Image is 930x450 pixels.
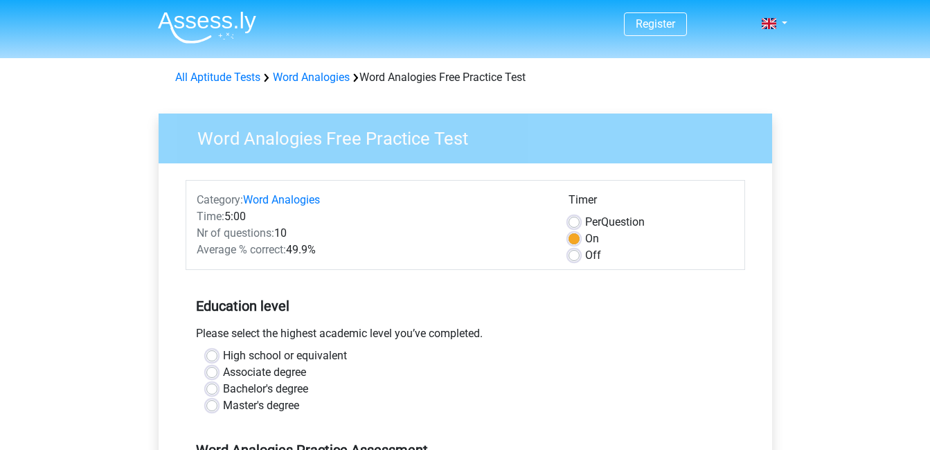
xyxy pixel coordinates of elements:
[223,397,299,414] label: Master's degree
[197,243,286,256] span: Average % correct:
[585,247,601,264] label: Off
[243,193,320,206] a: Word Analogies
[170,69,761,86] div: Word Analogies Free Practice Test
[197,210,224,223] span: Time:
[175,71,260,84] a: All Aptitude Tests
[585,231,599,247] label: On
[186,225,558,242] div: 10
[186,325,745,348] div: Please select the highest academic level you’ve completed.
[636,17,675,30] a: Register
[197,193,243,206] span: Category:
[585,214,645,231] label: Question
[158,11,256,44] img: Assessly
[223,364,306,381] label: Associate degree
[569,192,734,214] div: Timer
[197,226,274,240] span: Nr of questions:
[273,71,350,84] a: Word Analogies
[181,123,762,150] h3: Word Analogies Free Practice Test
[186,242,558,258] div: 49.9%
[585,215,601,228] span: Per
[196,292,735,320] h5: Education level
[223,348,347,364] label: High school or equivalent
[186,208,558,225] div: 5:00
[223,381,308,397] label: Bachelor's degree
